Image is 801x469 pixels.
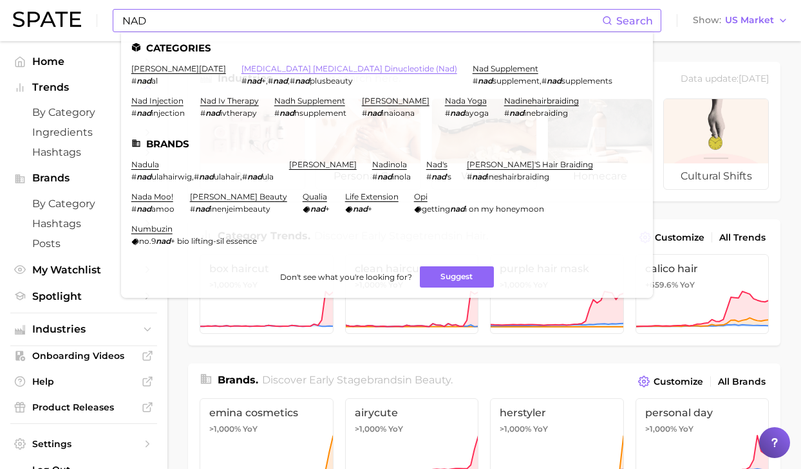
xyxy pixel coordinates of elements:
[131,172,274,181] div: , ,
[353,204,368,214] em: nad
[32,264,135,276] span: My Watchlist
[131,138,643,149] li: Brands
[472,172,487,181] em: nad
[500,407,614,419] span: herstyler
[190,204,195,214] span: #
[241,76,247,86] span: #
[151,76,158,86] span: al
[280,272,412,282] span: Don't see what you're looking for?
[32,324,135,335] span: Industries
[273,76,288,86] em: nad
[725,17,774,24] span: US Market
[200,108,205,118] span: #
[616,15,653,27] span: Search
[362,108,367,118] span: #
[426,172,431,181] span: #
[151,108,185,118] span: injection
[200,96,259,106] a: nad iv therapy
[218,374,258,386] span: Brands .
[10,434,157,454] a: Settings
[10,346,157,365] a: Onboarding Videos
[32,82,135,93] span: Trends
[415,374,451,386] span: beauty
[382,108,415,118] span: inaioana
[345,192,399,201] a: life extension
[446,172,451,181] span: 's
[450,108,465,118] em: nad
[262,172,274,181] span: ula
[171,236,257,246] span: + bio lifting-sil essence
[715,373,769,391] a: All Brands
[645,424,677,434] span: >1,000%
[209,424,241,434] span: >1,000%
[32,172,135,184] span: Brands
[664,163,768,189] span: cultural shifts
[131,108,137,118] span: #
[151,172,192,181] span: ulahairwig
[690,12,791,29] button: ShowUS Market
[32,401,135,413] span: Product Releases
[445,108,450,118] span: #
[693,17,721,24] span: Show
[303,192,327,201] a: qualia
[10,260,157,280] a: My Watchlist
[131,42,643,53] li: Categories
[392,172,411,181] span: inola
[199,172,214,181] em: nad
[137,76,151,86] em: nad
[467,160,593,169] a: [PERSON_NAME]'s hair braiding
[10,194,157,214] a: by Category
[32,126,135,138] span: Ingredients
[32,146,135,158] span: Hashtags
[151,204,174,214] span: amoo
[10,372,157,391] a: Help
[388,424,403,434] span: YoY
[372,160,407,169] a: nadinola
[209,407,324,419] span: emina cosmetics
[294,108,346,118] span: hsupplement
[295,76,310,86] em: nad
[195,204,210,214] em: nad
[547,76,561,86] em: nad
[504,108,509,118] span: #
[377,172,392,181] em: nad
[214,172,240,181] span: ulahair
[493,76,540,86] span: supplement
[13,12,81,27] img: SPATE
[465,108,489,118] span: ayoga
[32,106,135,118] span: by Category
[473,76,612,86] div: ,
[645,262,760,275] span: calico hair
[220,108,257,118] span: ivtherapy
[524,108,568,118] span: inebraiding
[274,108,279,118] span: #
[10,169,157,188] button: Brands
[247,76,261,86] em: nad
[636,228,708,246] button: Customize
[450,204,465,214] em: nad
[325,204,330,214] span: +
[372,172,377,181] span: #
[10,214,157,234] a: Hashtags
[310,204,325,214] em: nad
[681,71,769,88] div: Data update: [DATE]
[680,280,695,290] span: YoY
[156,236,171,246] em: nad
[473,64,538,73] a: nad supplement
[10,102,157,122] a: by Category
[645,407,760,419] span: personal day
[131,224,173,234] a: numbuzin
[362,96,429,106] a: [PERSON_NAME]
[655,232,704,243] span: Customize
[542,76,547,86] span: #
[137,204,151,214] em: nad
[242,172,247,181] span: #
[716,229,769,246] a: All Trends
[719,232,766,243] span: All Trends
[10,78,157,97] button: Trends
[500,424,531,434] span: >1,000%
[10,398,157,417] a: Product Releases
[137,108,151,118] em: nad
[262,374,453,386] span: Discover Early Stage brands in .
[420,266,494,288] button: Suggest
